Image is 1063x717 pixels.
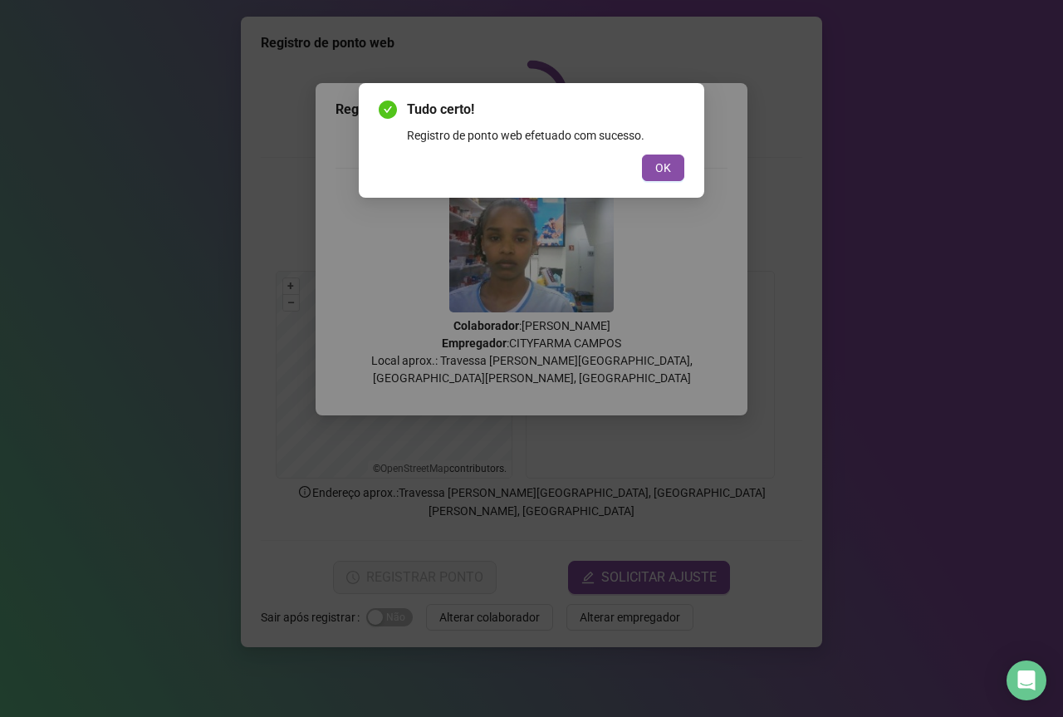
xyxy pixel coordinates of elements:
span: check-circle [379,101,397,119]
button: OK [642,155,684,181]
div: Registro de ponto web efetuado com sucesso. [407,126,684,145]
span: OK [655,159,671,177]
span: Tudo certo! [407,100,684,120]
div: Open Intercom Messenger [1007,661,1046,700]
